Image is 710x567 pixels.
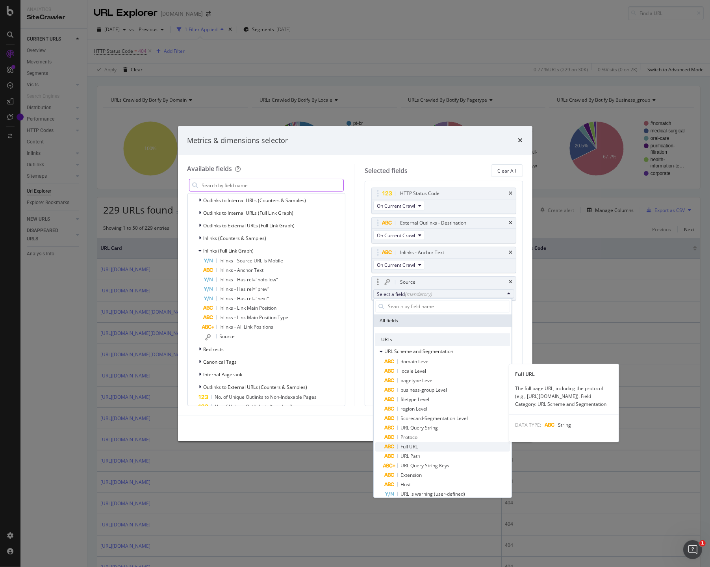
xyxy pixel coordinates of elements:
[220,323,274,330] span: Inlinks - All Link Positions
[401,405,428,412] span: region Level
[204,247,254,254] span: Inlinks (Full Link Graph)
[375,333,510,346] div: URLs
[220,314,289,321] span: Inlinks - Link Main Position Type
[400,249,444,257] div: Inlinks - Anchor Text
[387,300,510,312] input: Search by field name
[220,257,284,264] span: Inlinks - Source URL Is Mobile
[509,221,513,225] div: times
[518,136,523,146] div: times
[509,280,513,284] div: times
[400,190,439,197] div: HTTP Status Code
[401,415,468,421] span: Scorecard-Segmentation Level
[385,348,454,354] span: URL Scheme and Segmentation
[373,260,425,270] button: On Current Crawl
[371,276,516,301] div: SourcetimesSelect a field(mandatory)All fieldsURLsURL Scheme and Segmentation
[683,540,702,559] iframe: Intercom live chat
[220,276,278,283] span: Inlinks - Has rel="nofollow"
[371,217,516,244] div: External Outlinks - DestinationtimesOn Current Crawl
[401,367,426,374] span: locale Level
[699,540,706,547] span: 1
[201,179,344,191] input: Search by field name
[220,305,277,311] span: Inlinks - Link Main Position
[509,385,619,408] div: The full page URL, including the protocol (e.g., [URL][DOMAIN_NAME]). Field Category: URL Scheme ...
[220,267,264,273] span: Inlinks - Anchor Text
[400,278,415,286] div: Source
[491,164,523,177] button: Clear All
[220,295,269,302] span: Inlinks - Has rel="next"
[377,232,415,239] span: On Current Crawl
[405,291,432,297] div: (mandatory)
[204,346,224,353] span: Redirects
[509,191,513,196] div: times
[401,386,447,393] span: business-group Level
[220,286,270,292] span: Inlinks - Has rel="prev"
[509,250,513,255] div: times
[401,396,430,402] span: filetype Level
[373,231,425,240] button: On Current Crawl
[204,371,243,378] span: Internal Pagerank
[401,377,434,383] span: pagetype Level
[178,126,532,441] div: modal
[377,262,415,268] span: On Current Crawl
[187,164,232,173] div: Available fields
[204,197,306,204] span: Outlinks to Internal URLs (Counters & Samples)
[377,291,504,297] div: Select a field
[204,384,308,390] span: Outlinks to External URLs (Counters & Samples)
[204,235,267,242] span: Inlinks (Counters & Samples)
[374,314,512,327] div: All fields
[509,370,619,378] div: Full URL
[204,210,294,216] span: Outlinks to Internal URLs (Full Link Graph)
[400,219,466,227] div: External Outlinks - Destination
[187,136,288,146] div: Metrics & dimensions selector
[371,188,516,214] div: HTTP Status CodetimesOn Current Crawl
[204,359,237,365] span: Canonical Tags
[204,222,295,229] span: Outlinks to External URLs (Full Link Graph)
[373,201,425,210] button: On Current Crawl
[371,247,516,273] div: Inlinks - Anchor TexttimesOn Current Crawl
[373,289,514,299] button: Select a field(mandatory)
[220,333,235,340] span: Source
[377,203,415,209] span: On Current Crawl
[498,167,516,174] div: Clear All
[215,394,317,400] span: No. of Unique Outlinks to Non-Indexable Pages
[401,358,430,364] span: domain Level
[365,166,408,175] div: Selected fields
